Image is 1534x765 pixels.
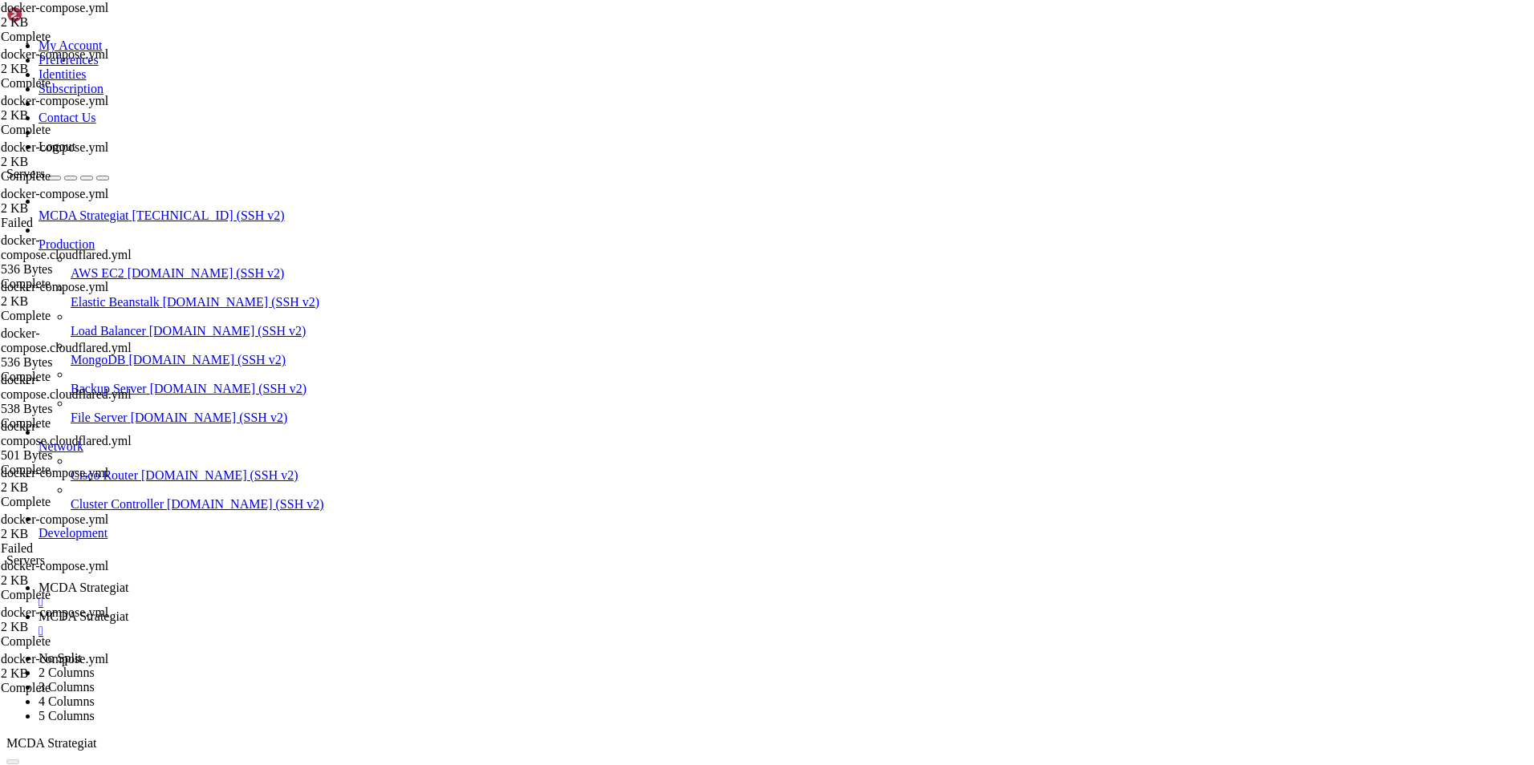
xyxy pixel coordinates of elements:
[1,94,153,123] span: docker-compose.yml
[1,588,153,602] div: Complete
[1,15,153,30] div: 2 KB
[1,559,108,573] span: docker-compose.yml
[1,416,153,431] div: Complete
[1,573,153,588] div: 2 KB
[1,402,153,416] div: 538 Bytes
[1,495,153,509] div: Complete
[1,280,153,309] span: docker-compose.yml
[1,373,132,401] span: docker-compose.cloudflared.yml
[1,463,153,477] div: Complete
[1,62,153,76] div: 2 KB
[1,370,153,384] div: Complete
[1,76,153,91] div: Complete
[1,30,153,44] div: Complete
[1,233,132,261] span: docker-compose.cloudflared.yml
[1,605,108,619] span: docker-compose.yml
[1,634,153,649] div: Complete
[1,1,108,14] span: docker-compose.yml
[1,201,153,216] div: 2 KB
[1,681,153,695] div: Complete
[1,620,153,634] div: 2 KB
[1,326,153,370] span: docker-compose.cloudflared.yml
[1,309,153,323] div: Complete
[1,559,153,588] span: docker-compose.yml
[1,419,132,447] span: docker-compose.cloudflared.yml
[1,1,153,30] span: docker-compose.yml
[1,419,153,463] span: docker-compose.cloudflared.yml
[1,480,153,495] div: 2 KB
[1,280,108,293] span: docker-compose.yml
[1,666,153,681] div: 2 KB
[1,262,153,277] div: 536 Bytes
[1,466,108,480] span: docker-compose.yml
[1,155,153,169] div: 2 KB
[1,355,153,370] div: 536 Bytes
[1,466,153,495] span: docker-compose.yml
[1,652,153,681] span: docker-compose.yml
[1,541,153,556] div: Failed
[1,652,108,666] span: docker-compose.yml
[1,233,153,277] span: docker-compose.cloudflared.yml
[1,448,153,463] div: 501 Bytes
[1,326,132,354] span: docker-compose.cloudflared.yml
[1,187,108,200] span: docker-compose.yml
[1,140,108,154] span: docker-compose.yml
[1,94,108,107] span: docker-compose.yml
[1,47,108,61] span: docker-compose.yml
[1,605,153,634] span: docker-compose.yml
[1,108,153,123] div: 2 KB
[1,512,108,526] span: docker-compose.yml
[1,373,153,416] span: docker-compose.cloudflared.yml
[1,140,153,169] span: docker-compose.yml
[1,123,153,137] div: Complete
[1,47,153,76] span: docker-compose.yml
[1,187,153,216] span: docker-compose.yml
[1,169,153,184] div: Complete
[1,512,153,541] span: docker-compose.yml
[1,294,153,309] div: 2 KB
[1,277,153,291] div: Complete
[1,216,153,230] div: Failed
[1,527,153,541] div: 2 KB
